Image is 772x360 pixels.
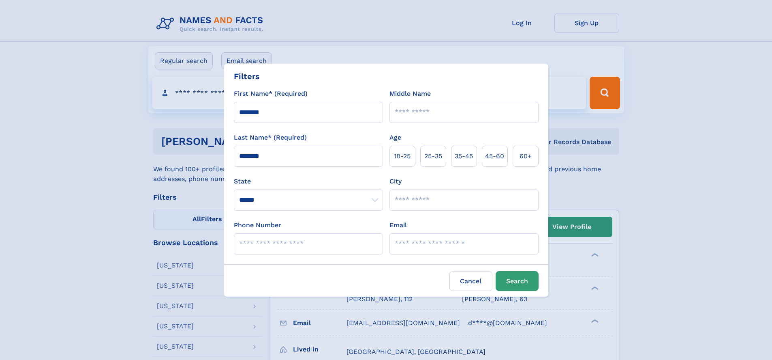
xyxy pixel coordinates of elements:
[389,220,407,230] label: Email
[455,151,473,161] span: 35‑45
[389,133,401,142] label: Age
[424,151,442,161] span: 25‑35
[234,220,281,230] label: Phone Number
[449,271,492,291] label: Cancel
[234,70,260,82] div: Filters
[520,151,532,161] span: 60+
[234,89,308,99] label: First Name* (Required)
[394,151,411,161] span: 18‑25
[234,177,383,186] label: State
[389,89,431,99] label: Middle Name
[389,177,402,186] label: City
[485,151,504,161] span: 45‑60
[234,133,307,142] label: Last Name* (Required)
[496,271,539,291] button: Search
